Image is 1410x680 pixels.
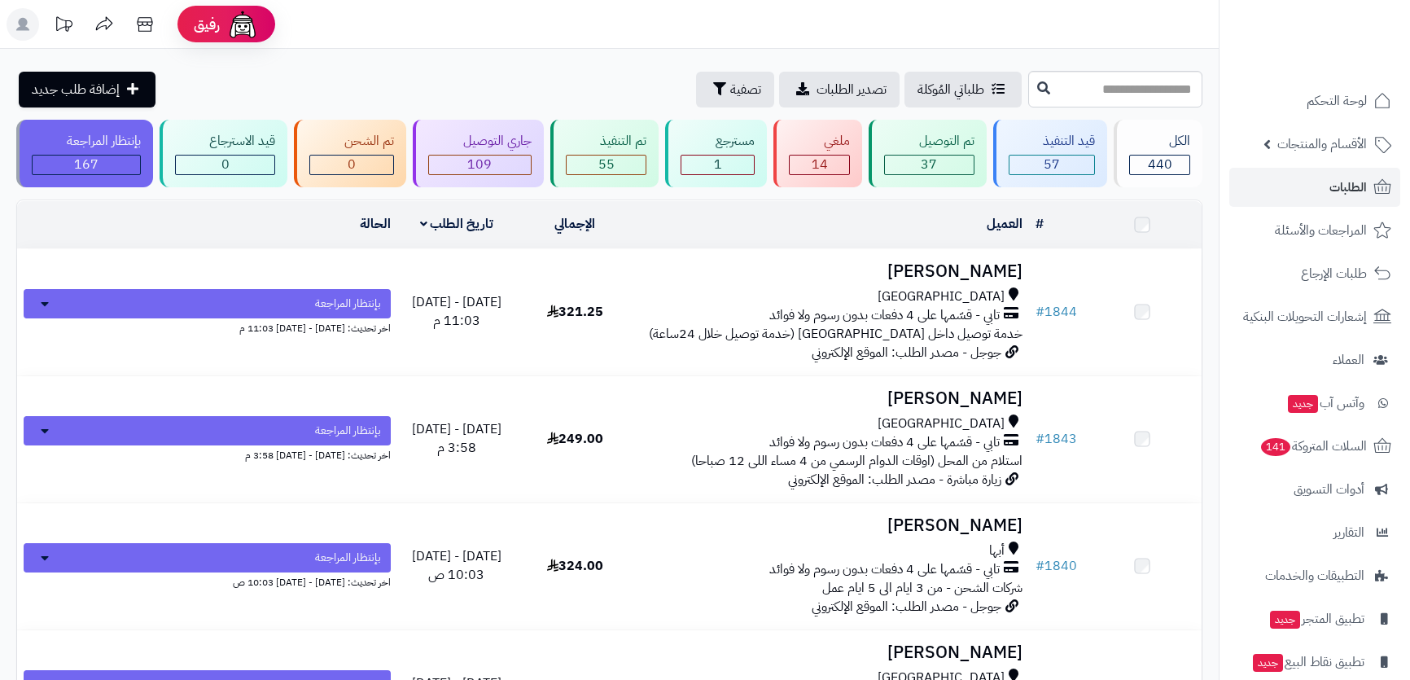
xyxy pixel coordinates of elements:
h3: [PERSON_NAME] [641,516,1022,535]
a: لوحة التحكم [1229,81,1400,121]
span: 109 [467,155,492,174]
span: السلات المتروكة [1259,435,1367,458]
span: خدمة توصيل داخل [GEOGRAPHIC_DATA] (خدمة توصيل خلال 24ساعة) [649,324,1022,344]
span: العملاء [1333,349,1364,371]
div: تم الشحن [309,132,394,151]
div: اخر تحديث: [DATE] - [DATE] 3:58 م [24,445,391,463]
a: تطبيق المتجرجديد [1229,599,1400,638]
span: جوجل - مصدر الطلب: الموقع الإلكتروني [812,343,1001,362]
a: ملغي 14 [770,120,865,187]
span: تطبيق نقاط البيع [1251,651,1364,673]
span: تطبيق المتجر [1268,608,1364,630]
a: جاري التوصيل 109 [409,120,547,187]
span: # [1036,302,1044,322]
div: 14 [790,156,849,174]
span: 324.00 [547,556,603,576]
a: طلبات الإرجاع [1229,254,1400,293]
a: الكل440 [1110,120,1206,187]
a: التقارير [1229,513,1400,552]
h3: [PERSON_NAME] [641,262,1022,281]
div: بإنتظار المراجعة [32,132,141,151]
img: ai-face.png [226,8,259,41]
span: # [1036,556,1044,576]
a: #1844 [1036,302,1077,322]
a: العميل [987,214,1022,234]
a: إشعارات التحويلات البنكية [1229,297,1400,336]
div: قيد التنفيذ [1009,132,1096,151]
img: logo-2.png [1299,38,1395,72]
div: تم التوصيل [884,132,974,151]
div: اخر تحديث: [DATE] - [DATE] 10:03 ص [24,573,391,590]
a: الطلبات [1229,168,1400,207]
a: #1843 [1036,429,1077,449]
span: شركات الشحن - من 3 ايام الى 5 ايام عمل [822,578,1022,598]
a: تم التنفيذ 55 [547,120,663,187]
div: تم التنفيذ [566,132,647,151]
a: الإجمالي [554,214,595,234]
span: بإنتظار المراجعة [315,550,381,566]
span: جديد [1253,654,1283,672]
span: الأقسام والمنتجات [1277,133,1367,156]
span: استلام من المحل (اوقات الدوام الرسمي من 4 مساء اللى 12 صباحا) [691,451,1022,471]
span: تصدير الطلبات [817,80,887,99]
span: 167 [74,155,99,174]
span: 0 [348,155,356,174]
span: 440 [1148,155,1172,174]
div: اخر تحديث: [DATE] - [DATE] 11:03 م [24,318,391,336]
span: 141 [1261,438,1291,456]
span: التطبيقات والخدمات [1265,564,1364,587]
h3: [PERSON_NAME] [641,643,1022,662]
span: [GEOGRAPHIC_DATA] [878,287,1005,306]
div: 167 [33,156,140,174]
span: أدوات التسويق [1294,478,1364,501]
span: 249.00 [547,429,603,449]
span: بإنتظار المراجعة [315,423,381,439]
span: تابي - قسّمها على 4 دفعات بدون رسوم ولا فوائد [769,560,1000,579]
a: قيد التنفيذ 57 [990,120,1111,187]
a: الحالة [360,214,391,234]
a: السلات المتروكة141 [1229,427,1400,466]
a: تاريخ الطلب [420,214,494,234]
a: أدوات التسويق [1229,470,1400,509]
span: الطلبات [1329,176,1367,199]
a: بإنتظار المراجعة 167 [13,120,156,187]
span: جوجل - مصدر الطلب: الموقع الإلكتروني [812,597,1001,616]
div: ملغي [789,132,850,151]
div: 55 [567,156,646,174]
a: قيد الاسترجاع 0 [156,120,291,187]
a: التطبيقات والخدمات [1229,556,1400,595]
span: 55 [598,155,615,174]
a: المراجعات والأسئلة [1229,211,1400,250]
span: رفيق [194,15,220,34]
span: أبها [989,542,1005,560]
a: تصدير الطلبات [779,72,900,107]
span: تابي - قسّمها على 4 دفعات بدون رسوم ولا فوائد [769,306,1000,325]
div: 57 [1009,156,1095,174]
div: قيد الاسترجاع [175,132,276,151]
span: المراجعات والأسئلة [1275,219,1367,242]
a: طلباتي المُوكلة [904,72,1022,107]
span: [DATE] - [DATE] 11:03 م [412,292,501,331]
span: بإنتظار المراجعة [315,296,381,312]
button: تصفية [696,72,774,107]
span: تصفية [730,80,761,99]
a: تم التوصيل 37 [865,120,990,187]
span: تابي - قسّمها على 4 دفعات بدون رسوم ولا فوائد [769,433,1000,452]
span: 321.25 [547,302,603,322]
span: التقارير [1333,521,1364,544]
span: طلبات الإرجاع [1301,262,1367,285]
span: 57 [1044,155,1060,174]
span: 1 [714,155,722,174]
span: إشعارات التحويلات البنكية [1243,305,1367,328]
span: 37 [921,155,937,174]
div: 1 [681,156,754,174]
div: 109 [429,156,531,174]
span: جديد [1288,395,1318,413]
span: # [1036,429,1044,449]
span: زيارة مباشرة - مصدر الطلب: الموقع الإلكتروني [788,470,1001,489]
span: وآتس آب [1286,392,1364,415]
span: 0 [221,155,230,174]
div: جاري التوصيل [428,132,532,151]
a: #1840 [1036,556,1077,576]
a: # [1036,214,1044,234]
